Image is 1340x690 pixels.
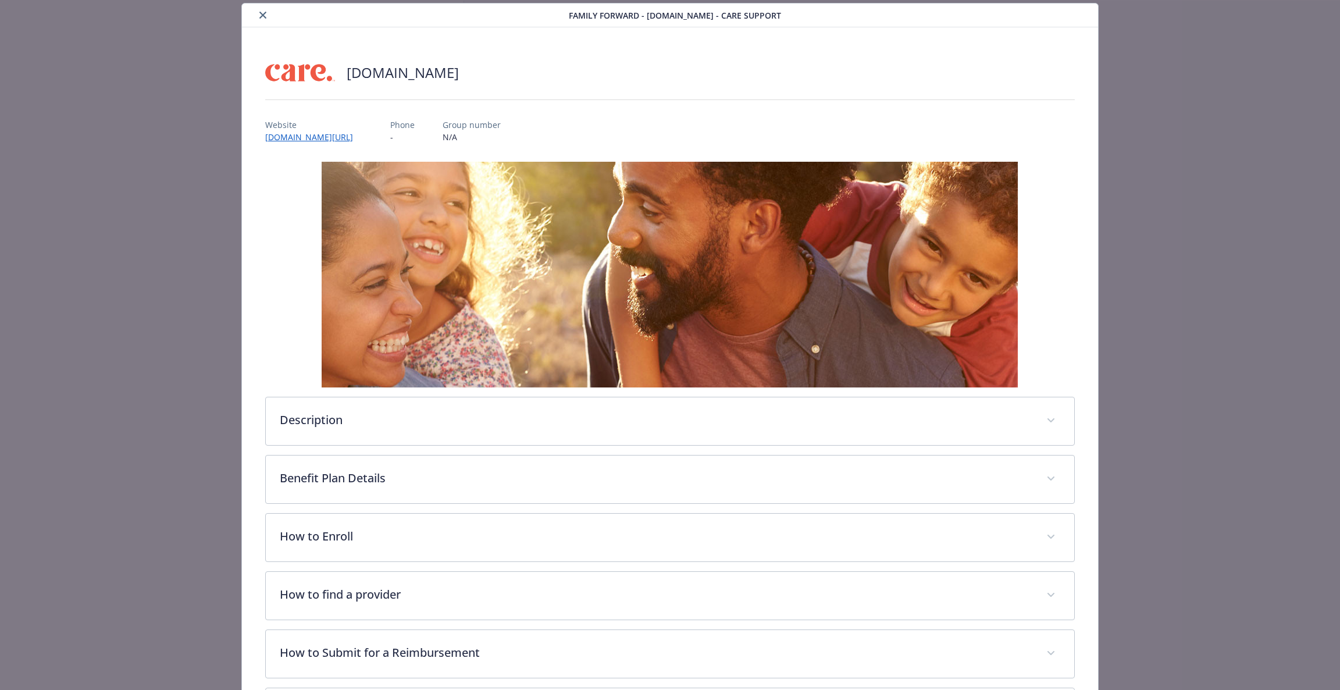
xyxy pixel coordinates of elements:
[280,528,1033,545] p: How to Enroll
[390,131,415,143] p: -
[443,119,501,131] p: Group number
[266,397,1075,445] div: Description
[322,162,1018,387] img: banner
[265,119,362,131] p: Website
[280,470,1033,487] p: Benefit Plan Details
[390,119,415,131] p: Phone
[266,572,1075,620] div: How to find a provider
[280,411,1033,429] p: Description
[347,63,459,83] h2: [DOMAIN_NAME]
[265,131,362,143] a: [DOMAIN_NAME][URL]
[443,131,501,143] p: N/A
[265,55,335,90] img: Care.com
[256,8,270,22] button: close
[266,456,1075,503] div: Benefit Plan Details
[266,630,1075,678] div: How to Submit for a Reimbursement
[280,644,1033,661] p: How to Submit for a Reimbursement
[569,9,781,22] span: Family Forward - [DOMAIN_NAME] - Care Support
[280,586,1033,603] p: How to find a provider
[266,514,1075,561] div: How to Enroll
